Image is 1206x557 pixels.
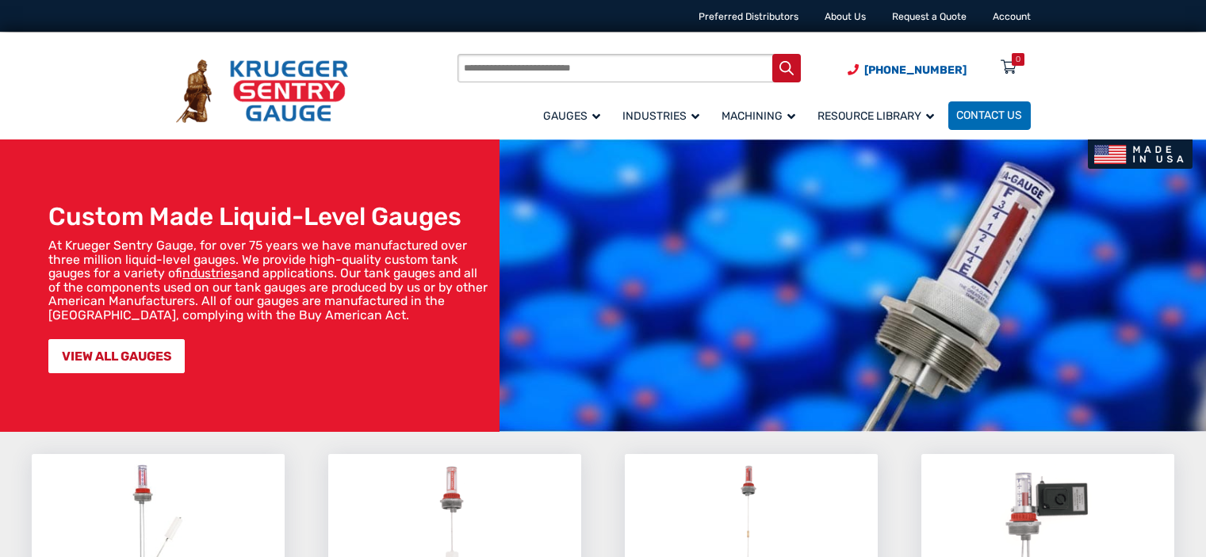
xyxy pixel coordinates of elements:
[1088,139,1192,169] img: Made In USA
[722,109,795,123] span: Machining
[848,62,967,78] a: Phone Number (920) 434-8860
[182,265,237,280] a: industries
[699,11,798,22] a: Preferred Distributors
[48,202,492,232] h1: Custom Made Liquid-Level Gauges
[948,101,1031,130] a: Contact Us
[48,238,492,322] p: At Krueger Sentry Gauge, for over 75 years we have manufactured over three million liquid-level g...
[825,11,866,22] a: About Us
[535,99,614,132] a: Gauges
[892,11,967,22] a: Request a Quote
[817,109,934,123] span: Resource Library
[864,63,967,77] span: [PHONE_NUMBER]
[810,99,948,132] a: Resource Library
[714,99,810,132] a: Machining
[993,11,1031,22] a: Account
[614,99,714,132] a: Industries
[1016,53,1020,66] div: 0
[500,139,1206,432] img: bg_hero_bannerksentry
[622,109,699,123] span: Industries
[176,59,348,123] img: Krueger Sentry Gauge
[48,339,185,373] a: VIEW ALL GAUGES
[543,109,600,123] span: Gauges
[956,109,1022,123] span: Contact Us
